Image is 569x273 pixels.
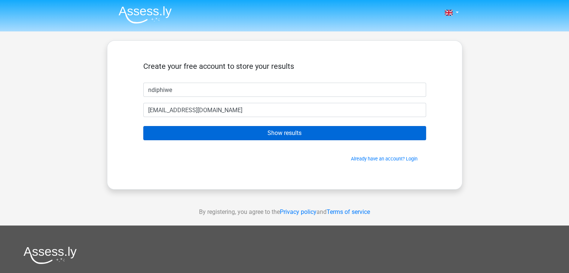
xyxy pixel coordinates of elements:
a: Terms of service [327,208,370,215]
h5: Create your free account to store your results [143,62,426,71]
a: Privacy policy [280,208,316,215]
img: Assessly logo [24,246,77,264]
img: Assessly [119,6,172,24]
input: Show results [143,126,426,140]
input: First name [143,83,426,97]
input: Email [143,103,426,117]
a: Already have an account? Login [351,156,417,162]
